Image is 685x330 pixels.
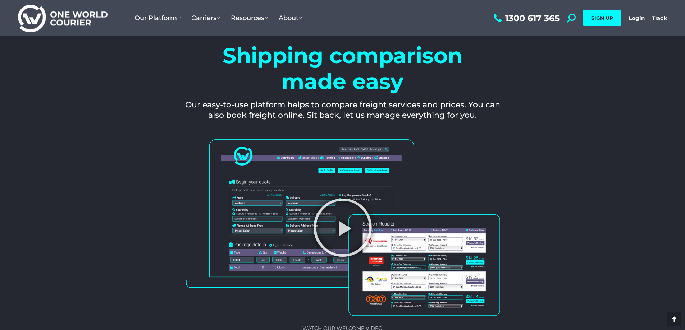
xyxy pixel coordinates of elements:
[312,197,373,258] div: Play Video
[181,136,504,318] img: business frieght
[134,14,181,22] span: Our Platform
[591,15,613,21] span: SIGN UP
[129,7,186,29] a: Our Platform
[492,14,560,23] a: 1300 617 365
[279,14,302,22] span: About
[183,100,502,120] h3: Our easy-to-use platform helps to compare freight services and prices. You can also book freight ...
[191,14,220,22] span: Carriers
[225,7,273,29] a: Resources
[273,7,307,29] a: About
[18,4,108,33] img: One World Courier
[629,15,645,22] a: Login
[186,7,225,29] a: Carriers
[652,15,667,22] a: Track
[199,43,486,94] h2: Shipping comparison made easy
[231,14,268,22] span: Resources
[583,10,621,26] a: SIGN UP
